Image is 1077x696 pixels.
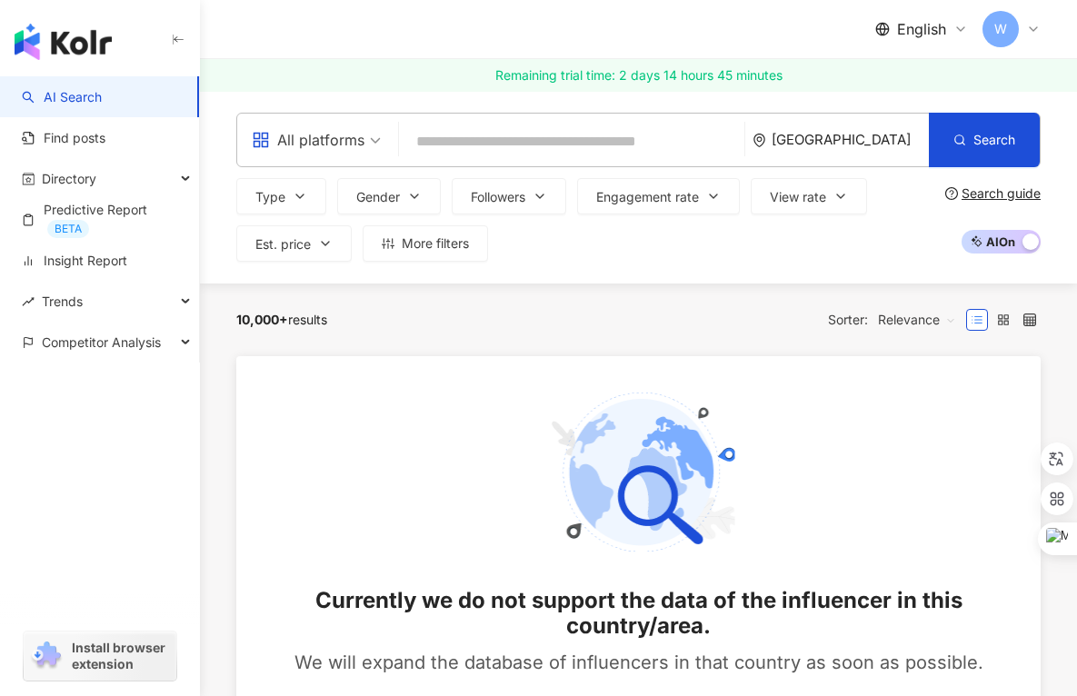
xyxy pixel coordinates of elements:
button: More filters [363,225,488,262]
div: [GEOGRAPHIC_DATA] [772,132,929,147]
a: Predictive ReportBETA [22,201,184,238]
span: question-circle [945,187,958,200]
span: Directory [42,158,96,199]
button: View rate [751,178,867,214]
div: All platforms [252,125,364,154]
span: rise [22,295,35,308]
span: More filters [402,236,469,251]
a: Find posts [22,129,105,147]
span: View rate [770,190,826,204]
button: Search [929,113,1040,167]
div: results [236,313,327,327]
span: Relevance [878,305,956,334]
button: Engagement rate [577,178,740,214]
span: Trends [42,281,83,322]
span: environment [753,134,766,147]
span: W [994,19,1007,39]
img: logo [15,24,112,60]
div: Sorter: [828,305,966,334]
span: Gender [356,190,400,204]
div: Currently we do not support the data of the influencer in this country/area. [273,588,1004,638]
span: Followers [471,190,525,204]
a: chrome extensionInstall browser extension [24,631,176,681]
span: appstore [252,131,270,149]
span: Search [973,133,1015,147]
span: Est. price [255,237,311,252]
div: We will expand the database of influencers in that country as soon as possible. [273,652,1004,673]
div: Search guide [962,186,1041,201]
button: Followers [452,178,566,214]
a: searchAI Search [22,88,102,106]
span: Type [255,190,285,204]
button: Est. price [236,225,352,262]
span: Competitor Analysis [42,322,161,363]
span: English [897,19,946,39]
span: 10,000+ [236,312,288,327]
button: Type [236,178,326,214]
span: Install browser extension [72,640,171,672]
button: Gender [337,178,441,214]
span: Engagement rate [596,190,699,204]
a: Insight Report [22,252,127,270]
img: chrome extension [29,641,64,671]
a: Remaining trial time: 2 days 14 hours 45 minutes [200,59,1077,92]
img: empty [543,393,735,552]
